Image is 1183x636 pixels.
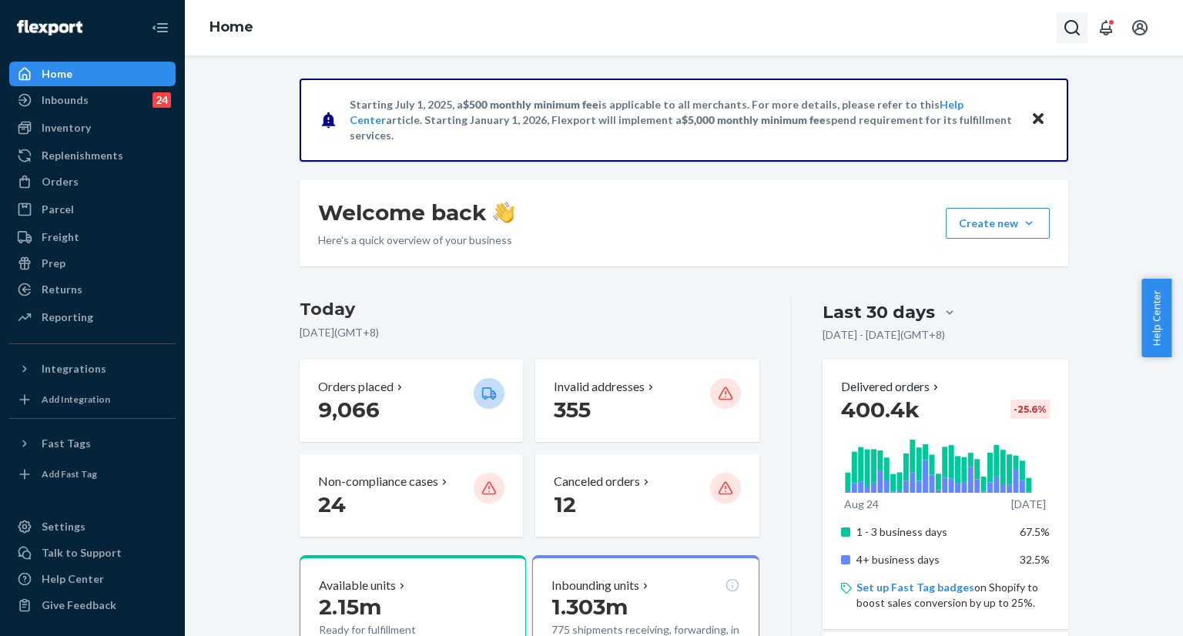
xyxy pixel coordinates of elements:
p: Here’s a quick overview of your business [318,233,514,248]
div: Inbounds [42,92,89,108]
div: Replenishments [42,148,123,163]
p: Invalid addresses [554,378,645,396]
div: Add Integration [42,393,110,406]
div: Inventory [42,120,91,136]
a: Prep [9,251,176,276]
div: Parcel [42,202,74,217]
p: [DATE] ( GMT+8 ) [300,325,759,340]
p: [DATE] [1011,497,1046,512]
p: Orders placed [318,378,394,396]
div: Give Feedback [42,598,116,613]
div: Settings [42,519,85,534]
img: hand-wave emoji [493,202,514,223]
div: Reporting [42,310,93,325]
button: Canceled orders 12 [535,454,759,537]
span: $500 monthly minimum fee [463,98,598,111]
div: -25.6 % [1010,400,1050,419]
p: Available units [319,577,396,594]
div: Add Fast Tag [42,467,97,480]
div: Talk to Support [42,545,122,561]
h3: Today [300,297,759,322]
button: Invalid addresses 355 [535,360,759,442]
div: 24 [152,92,171,108]
div: Orders [42,174,79,189]
span: 24 [318,491,346,517]
button: Give Feedback [9,593,176,618]
a: Parcel [9,197,176,222]
a: Talk to Support [9,541,176,565]
ol: breadcrumbs [197,5,266,50]
span: 9,066 [318,397,380,423]
span: 1.303m [551,594,628,620]
p: Aug 24 [844,497,879,512]
p: [DATE] - [DATE] ( GMT+8 ) [823,327,945,343]
a: Settings [9,514,176,539]
button: Orders placed 9,066 [300,360,523,442]
div: Returns [42,282,82,297]
a: Inbounds24 [9,88,176,112]
span: 400.4k [841,397,920,423]
p: 4+ business days [856,552,1008,567]
div: Prep [42,256,65,271]
button: Close Navigation [145,12,176,43]
div: Fast Tags [42,436,91,451]
p: Inbounding units [551,577,639,594]
button: Open Search Box [1057,12,1087,43]
a: Returns [9,277,176,302]
div: Freight [42,229,79,245]
button: Fast Tags [9,431,176,456]
a: Add Fast Tag [9,462,176,487]
a: Inventory [9,115,176,140]
button: Help Center [1141,279,1171,357]
a: Home [209,18,253,35]
span: 12 [554,491,576,517]
span: 355 [554,397,591,423]
a: Help Center [9,567,176,591]
p: 1 - 3 business days [856,524,1008,540]
button: Open notifications [1091,12,1121,43]
a: Set up Fast Tag badges [856,581,974,594]
div: Home [42,66,72,82]
a: Orders [9,169,176,194]
a: Freight [9,225,176,249]
button: Delivered orders [841,378,942,396]
div: Integrations [42,361,106,377]
p: on Shopify to boost sales conversion by up to 25%. [856,580,1050,611]
a: Home [9,62,176,86]
button: Create new [946,208,1050,239]
a: Replenishments [9,143,176,168]
span: 32.5% [1020,553,1050,566]
p: Starting July 1, 2025, a is applicable to all merchants. For more details, please refer to this a... [350,97,1016,143]
h1: Welcome back [318,199,514,226]
button: Non-compliance cases 24 [300,454,523,537]
a: Add Integration [9,387,176,412]
p: Canceled orders [554,473,640,490]
img: Flexport logo [17,20,82,35]
span: $5,000 monthly minimum fee [682,113,826,126]
div: Last 30 days [823,300,935,324]
div: Help Center [42,571,104,587]
button: Open account menu [1124,12,1155,43]
span: 67.5% [1020,525,1050,538]
button: Close [1028,109,1048,131]
a: Reporting [9,305,176,330]
p: Non-compliance cases [318,473,438,490]
span: 2.15m [319,594,381,620]
button: Integrations [9,356,176,381]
